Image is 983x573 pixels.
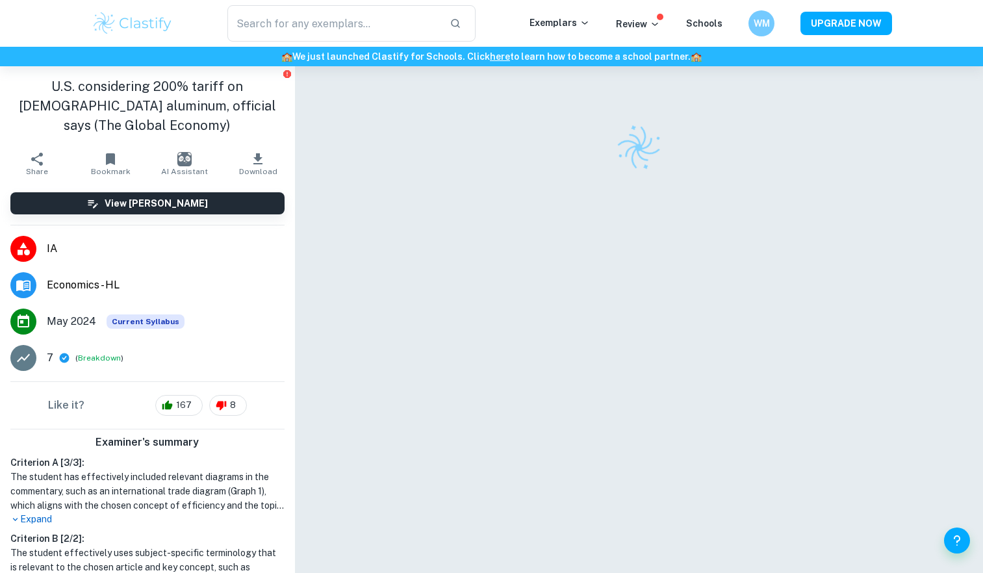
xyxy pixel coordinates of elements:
[161,167,208,176] span: AI Assistant
[209,395,247,416] div: 8
[227,5,440,42] input: Search for any exemplars...
[10,192,285,214] button: View [PERSON_NAME]
[10,77,285,135] h1: U.S. considering 200% tariff on [DEMOGRAPHIC_DATA] aluminum, official says (The Global Economy)
[147,146,221,182] button: AI Assistant
[609,118,669,177] img: Clastify logo
[169,399,199,412] span: 167
[107,314,185,329] div: This exemplar is based on the current syllabus. Feel free to refer to it for inspiration/ideas wh...
[10,513,285,526] p: Expand
[10,455,285,470] h6: Criterion A [ 3 / 3 ]:
[47,277,285,293] span: Economics - HL
[26,167,48,176] span: Share
[73,146,147,182] button: Bookmark
[223,399,243,412] span: 8
[10,531,285,546] h6: Criterion B [ 2 / 2 ]:
[490,51,510,62] a: here
[78,352,121,364] button: Breakdown
[47,241,285,257] span: IA
[754,16,769,31] h6: WM
[48,398,84,413] h6: Like it?
[107,314,185,329] span: Current Syllabus
[155,395,203,416] div: 167
[616,17,660,31] p: Review
[105,196,208,210] h6: View [PERSON_NAME]
[75,352,123,364] span: ( )
[283,69,292,79] button: Report issue
[92,10,174,36] img: Clastify logo
[5,435,290,450] h6: Examiner's summary
[177,152,192,166] img: AI Assistant
[239,167,277,176] span: Download
[748,10,774,36] button: WM
[530,16,590,30] p: Exemplars
[47,314,96,329] span: May 2024
[10,470,285,513] h1: The student has effectively included relevant diagrams in the commentary, such as an internationa...
[47,350,53,366] p: 7
[800,12,892,35] button: UPGRADE NOW
[686,18,722,29] a: Schools
[281,51,292,62] span: 🏫
[3,49,980,64] h6: We just launched Clastify for Schools. Click to learn how to become a school partner.
[691,51,702,62] span: 🏫
[944,528,970,554] button: Help and Feedback
[91,167,131,176] span: Bookmark
[221,146,294,182] button: Download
